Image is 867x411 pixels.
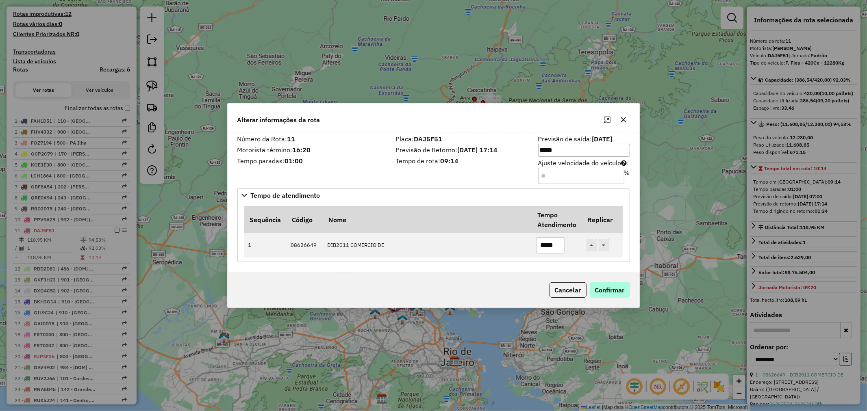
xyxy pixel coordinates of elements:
th: Sequência [244,206,287,233]
label: Motorista término: [237,145,386,155]
label: Previsão de Retorno: [396,145,528,155]
input: Ajuste velocidade do veículo:% [538,168,624,184]
strong: 16:20 [293,146,311,154]
strong: 01:00 [285,157,303,165]
td: 08626649 [287,233,323,258]
label: Placa: [396,134,528,144]
td: 1 [244,233,287,258]
span: Tempo de atendimento [251,192,320,199]
strong: [DATE] 17:14 [458,146,498,154]
th: Tempo Atendimento [532,206,582,233]
strong: 11 [287,135,296,143]
td: DIB2011 COMERCIO DE [323,233,532,258]
label: Número da Rota: [237,134,386,144]
button: Confirmar [590,282,630,298]
label: Tempo paradas: [237,156,386,166]
label: Tempo de rota: [396,156,528,166]
button: Maximize [601,113,614,126]
div: Tempo de atendimento [237,202,630,262]
span: Alterar informações da rota [237,115,320,125]
a: Tempo de atendimento [237,188,630,202]
i: Para aumentar a velocidade, informe um valor negativo [621,160,627,166]
input: Previsão de saída:[DATE] [538,144,630,157]
th: Replicar [582,206,623,233]
strong: 09:14 [441,157,459,165]
strong: DAJ5F51 [414,135,443,143]
th: Código [287,206,323,233]
label: Ajuste velocidade do veículo : [538,158,630,184]
th: Nome [323,206,532,233]
strong: [DATE] [592,135,613,143]
label: Previsão de saída: [538,134,630,157]
button: Cancelar [550,282,587,298]
div: % [624,168,630,184]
